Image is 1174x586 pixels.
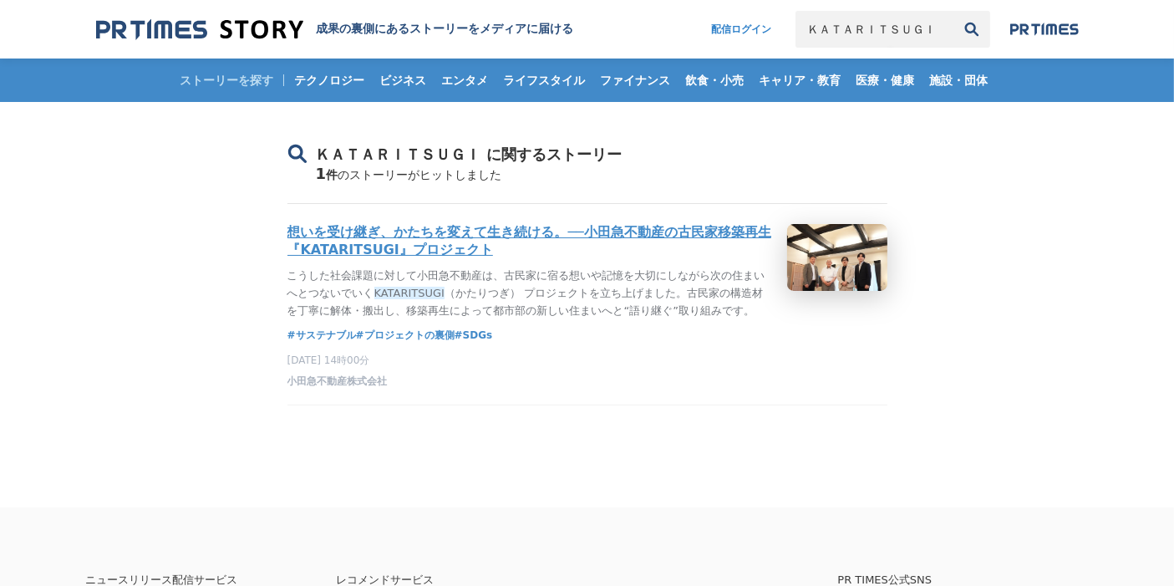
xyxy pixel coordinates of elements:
span: ファイナンス [593,73,677,88]
p: PR TIMES公式SNS [838,574,1089,585]
span: キャリア・教育 [752,73,847,88]
a: 成果の裏側にあるストーリーをメディアに届ける 成果の裏側にあるストーリーをメディアに届ける [96,18,574,41]
a: ライフスタイル [496,59,592,102]
span: 小田急不動産株式会社 [287,375,388,389]
button: 検索 [953,11,990,48]
input: キーワードで検索 [795,11,953,48]
span: 件 [326,168,338,181]
p: ニュースリリース配信サービス [86,574,337,585]
span: ライフスタイル [496,73,592,88]
span: のストーリーがヒットしました [338,168,501,181]
a: 小田急不動産株式会社 [287,380,388,391]
h1: 成果の裏側にあるストーリーをメディアに届ける [317,22,574,37]
em: KATARITSUGI [374,287,445,299]
span: 飲食・小売 [678,73,750,88]
p: [DATE] 14時00分 [287,354,887,368]
h3: 想いを受け継ぎ、かたちを変えて生き続ける。──小田急不動産の古民家移築再生『KATARITSUGI』プロジェクト [287,224,774,259]
p: レコメンドサービス [337,574,587,585]
a: テクノロジー [287,59,371,102]
p: こうした社会課題に対して小田急不動産は、古民家に宿る想いや記憶を大切にしながら次の住まいへとつないでいく （かたりつぎ） プロジェクトを立ち上げました。古民家の構造材を丁寧に解体・搬出し、移築再... [287,268,774,319]
a: エンタメ [435,59,495,102]
a: ファイナンス [593,59,677,102]
a: #サステナブル [287,327,356,344]
a: ビジネス [373,59,433,102]
a: 配信ログイン [695,11,789,48]
span: エンタメ [435,73,495,88]
span: ビジネス [373,73,433,88]
img: 成果の裏側にあるストーリーをメディアに届ける [96,18,303,41]
a: #プロジェクトの裏側 [356,327,455,344]
img: prtimes [1010,23,1079,36]
a: 施設・団体 [922,59,994,102]
span: テクノロジー [287,73,371,88]
div: 1 [287,165,887,204]
span: 医療・健康 [849,73,921,88]
a: 飲食・小売 [678,59,750,102]
a: #SDGs [455,327,493,344]
a: キャリア・教育 [752,59,847,102]
span: ＫＡＴＡＲＩＴＳＵＧＩ に関するストーリー [316,145,622,163]
a: 医療・健康 [849,59,921,102]
a: 想いを受け継ぎ、かたちを変えて生き続ける。──小田急不動産の古民家移築再生『KATARITSUGI』プロジェクトこうした社会課題に対して小田急不動産は、古民家に宿る想いや記憶を大切にしながら次の... [287,224,887,319]
span: 施設・団体 [922,73,994,88]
